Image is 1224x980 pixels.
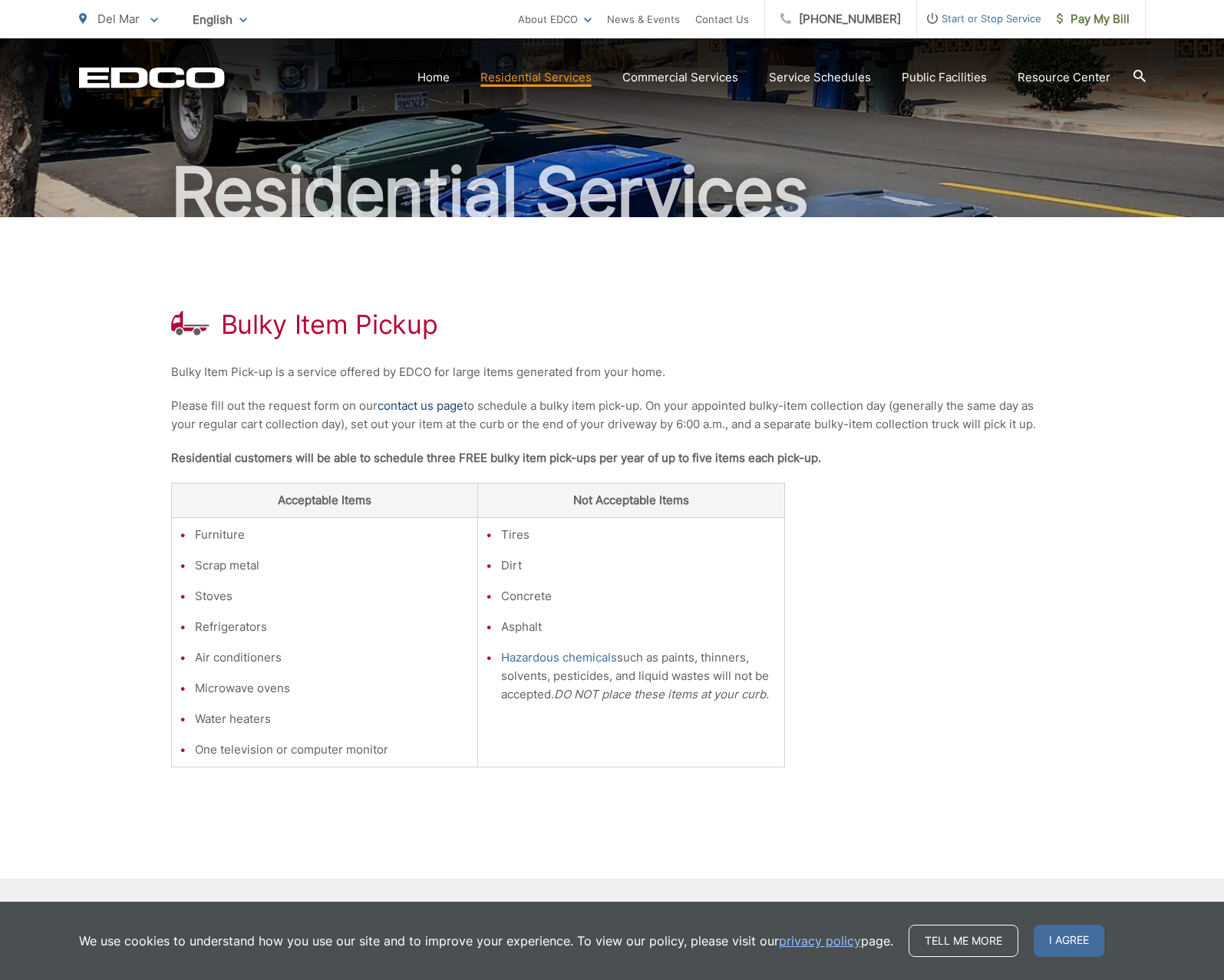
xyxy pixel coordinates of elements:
[378,397,464,415] a: contact us page
[480,68,592,87] a: Residential Services
[501,587,777,605] li: Concrete
[195,526,470,544] li: Furniture
[79,932,893,950] p: We use cookies to understand how you use our site and to improve your experience. To view our pol...
[573,493,689,507] strong: Not Acceptable Items
[79,154,1146,231] h2: Residential Services
[221,309,438,340] h1: Bulky Item Pickup
[195,710,470,728] li: Water heaters
[278,493,371,507] strong: Acceptable Items
[195,741,470,759] li: One television or computer monitor
[501,526,777,544] li: Tires
[607,10,680,28] a: News & Events
[181,6,259,33] span: English
[554,687,769,701] em: DO NOT place these items at your curb.
[97,12,140,26] span: Del Mar
[171,450,821,465] strong: Residential customers will be able to schedule three FREE bulky item pick-ups per year of up to f...
[695,10,749,28] a: Contact Us
[501,556,777,575] li: Dirt
[909,925,1018,957] a: Tell me more
[171,397,1054,434] p: Please fill out the request form on our to schedule a bulky item pick-up. On your appointed bulky...
[79,67,225,88] a: EDCD logo. Return to the homepage.
[769,68,871,87] a: Service Schedules
[417,68,450,87] a: Home
[195,587,470,605] li: Stoves
[195,648,470,667] li: Air conditioners
[501,618,777,636] li: Asphalt
[195,679,470,698] li: Microwave ovens
[195,618,470,636] li: Refrigerators
[1057,10,1130,28] span: Pay My Bill
[501,648,777,704] li: such as paints, thinners, solvents, pesticides, and liquid wastes will not be accepted.
[195,556,470,575] li: Scrap metal
[171,363,1054,381] p: Bulky Item Pick-up is a service offered by EDCO for large items generated from your home.
[501,648,617,667] a: Hazardous chemicals
[1018,68,1110,87] a: Resource Center
[902,68,987,87] a: Public Facilities
[518,10,592,28] a: About EDCO
[779,932,861,950] a: privacy policy
[622,68,738,87] a: Commercial Services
